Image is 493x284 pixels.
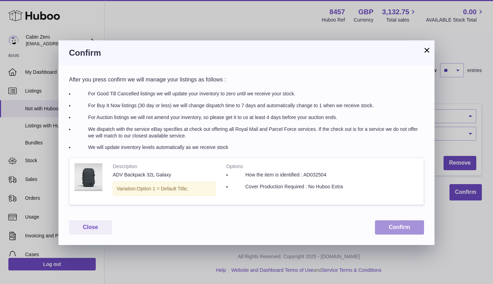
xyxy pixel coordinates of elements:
[108,158,221,205] td: ADV Backpack 32L Galaxy
[113,182,216,196] div: Variation:
[137,186,188,191] span: Option 1 = Default Title;
[423,46,431,54] button: ×
[69,220,112,235] button: Close
[74,144,424,151] li: We will update inventory levels automatically as we receive stock
[75,163,102,191] img: ADV-32L-ORIGINAL-GREY-FRONT_070e832c-98b1-4af2-827c-8d467b9653fa.jpg
[113,163,216,172] strong: Description
[375,220,424,235] button: Confirm
[74,90,424,97] li: For Good Till Cancelled listings we will update your inventory to zero until we receive your stock.
[69,47,424,58] h3: Confirm
[69,76,424,84] p: After you press confirm we will manage your listings as follows :
[74,114,424,121] li: For Auction listings we will not amend your inventory, so please get it to us at least 4 days bef...
[74,126,424,139] li: We dispatch with the service eBay specifies at check out offering all Royal Mail and Parcel Force...
[226,163,355,172] strong: Options
[74,102,424,109] li: For Buy It Now listings (30 day or less) we will change dispatch time to 7 days and automatically...
[232,183,355,190] li: Cover Production Required : No Huboo Extra
[232,172,355,178] li: How the item is identified : AD032504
